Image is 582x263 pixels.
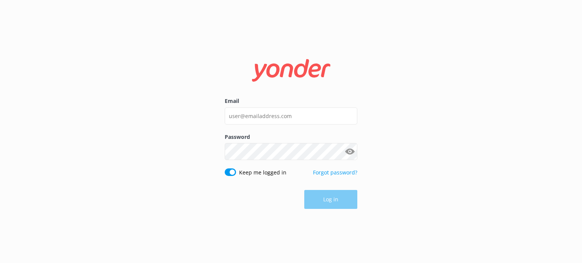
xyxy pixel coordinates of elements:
[225,133,357,141] label: Password
[239,168,286,177] label: Keep me logged in
[225,97,357,105] label: Email
[313,169,357,176] a: Forgot password?
[225,107,357,124] input: user@emailaddress.com
[342,144,357,159] button: Show password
